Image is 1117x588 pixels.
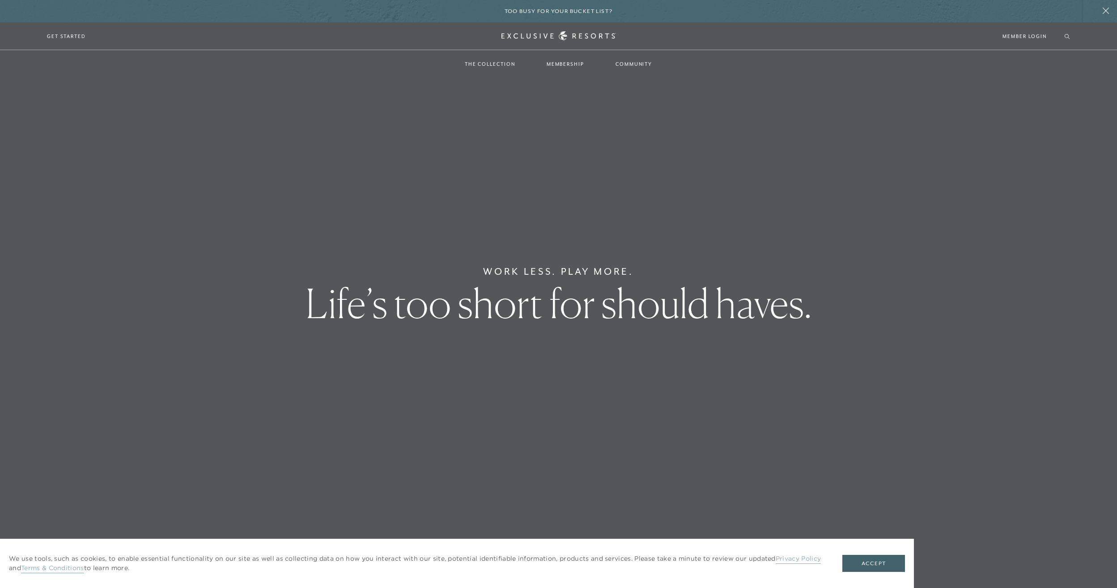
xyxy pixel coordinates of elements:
h6: Work Less. Play More. [483,264,634,279]
a: Get Started [47,32,86,40]
a: Community [607,51,661,77]
a: Member Login [1002,32,1047,40]
a: Membership [538,51,593,77]
a: The Collection [456,51,524,77]
button: Accept [842,555,905,572]
a: Terms & Conditions [21,564,84,573]
h1: Life’s too short for should haves. [306,283,812,324]
p: We use tools, such as cookies, to enable essential functionality on our site as well as collectin... [9,554,824,573]
h6: Too busy for your bucket list? [505,7,613,16]
a: Privacy Policy [776,554,821,564]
